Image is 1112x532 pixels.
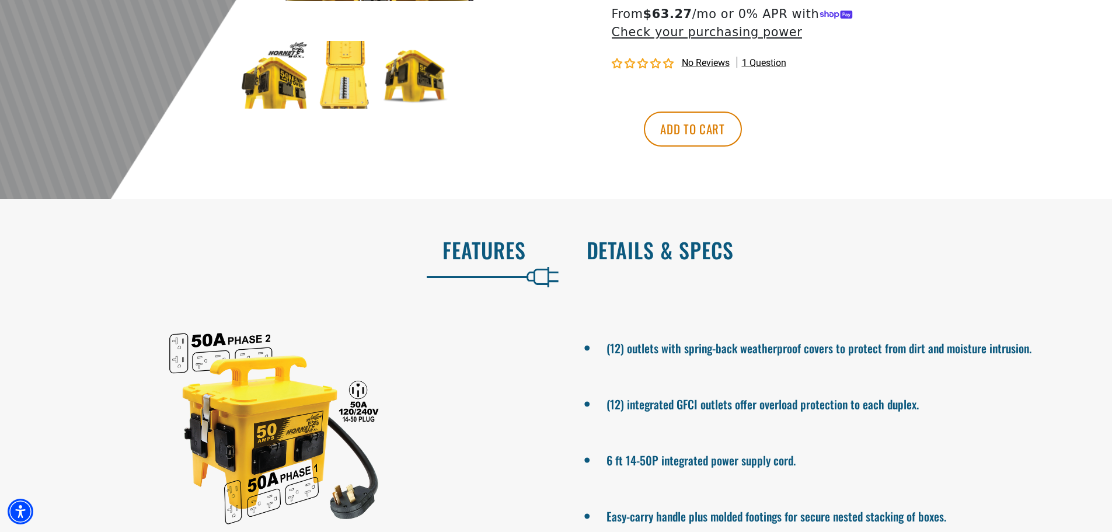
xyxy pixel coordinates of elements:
[742,57,786,69] span: 1 question
[8,499,33,524] div: Accessibility Menu
[606,392,1072,413] li: (12) integrated GFCI outlets offer overload protection to each duplex.
[606,505,1072,526] li: Easy-carry handle plus molded footings for secure nested stacking of boxes.
[25,238,526,262] h2: Features
[606,336,1072,357] li: (12) outlets with spring-back weatherproof covers to protect from dirt and moisture intrusion.
[612,58,676,69] span: 0.00 stars
[682,57,730,68] span: No reviews
[606,448,1072,470] li: 6 ft 14-50P integrated power supply cord.
[587,238,1088,262] h2: Details & Specs
[644,112,742,147] button: Add to cart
